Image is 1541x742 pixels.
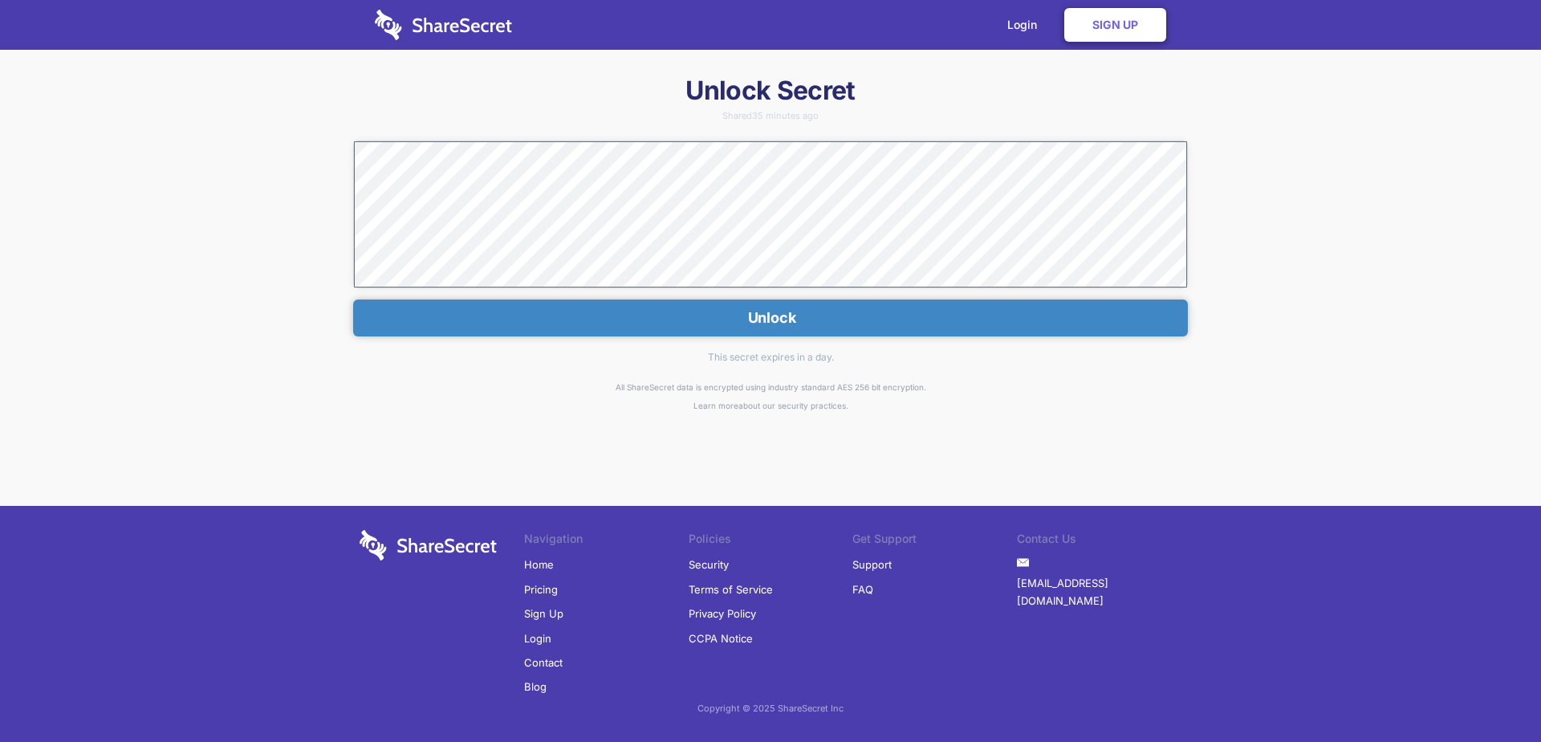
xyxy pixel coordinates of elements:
[1461,662,1522,723] iframe: Drift Widget Chat Controller
[852,530,1017,552] li: Get Support
[689,601,756,626] a: Privacy Policy
[689,577,773,601] a: Terms of Service
[360,530,497,561] img: logo-wordmark-white-trans-d4663122ce5f474addd5e946df7df03e33cb6a1c49d2221995e7729f52c070b2.svg
[693,401,738,410] a: Learn more
[353,378,1188,414] div: All ShareSecret data is encrypted using industry standard AES 256 bit encryption. about our secur...
[524,577,558,601] a: Pricing
[353,112,1188,120] div: Shared 35 minutes ago
[1017,571,1181,614] a: [EMAIL_ADDRESS][DOMAIN_NAME]
[353,300,1188,336] button: Unlock
[524,675,547,699] a: Blog
[689,530,853,552] li: Policies
[1064,8,1166,42] a: Sign Up
[689,552,729,577] a: Security
[524,650,563,675] a: Contact
[524,530,689,552] li: Navigation
[852,552,892,577] a: Support
[524,552,554,577] a: Home
[353,336,1188,378] div: This secret expires in a day.
[353,74,1188,108] h1: Unlock Secret
[689,626,753,650] a: CCPA Notice
[375,10,512,40] img: logo-wordmark-white-trans-d4663122ce5f474addd5e946df7df03e33cb6a1c49d2221995e7729f52c070b2.svg
[524,601,563,626] a: Sign Up
[852,577,873,601] a: FAQ
[1017,530,1181,552] li: Contact Us
[524,626,551,650] a: Login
